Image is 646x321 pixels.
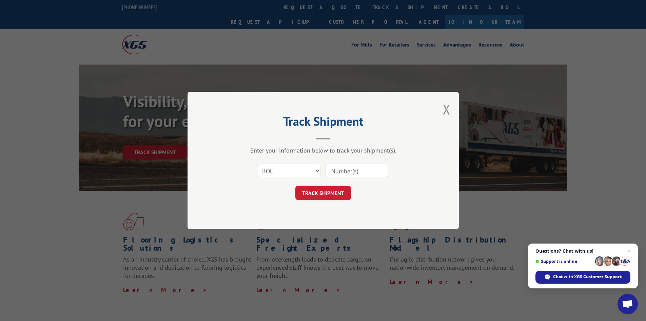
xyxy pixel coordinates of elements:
[553,274,622,280] span: Chat with XGS Customer Support
[618,294,638,314] div: Open chat
[326,164,388,178] input: Number(s)
[295,186,351,200] button: TRACK SHIPMENT
[535,259,592,264] span: Support is online
[221,146,425,154] div: Enter your information below to track your shipment(s).
[625,247,633,255] span: Close chat
[221,117,425,129] h2: Track Shipment
[535,271,630,284] div: Chat with XGS Customer Support
[535,248,630,254] span: Questions? Chat with us!
[443,100,450,118] button: Close modal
